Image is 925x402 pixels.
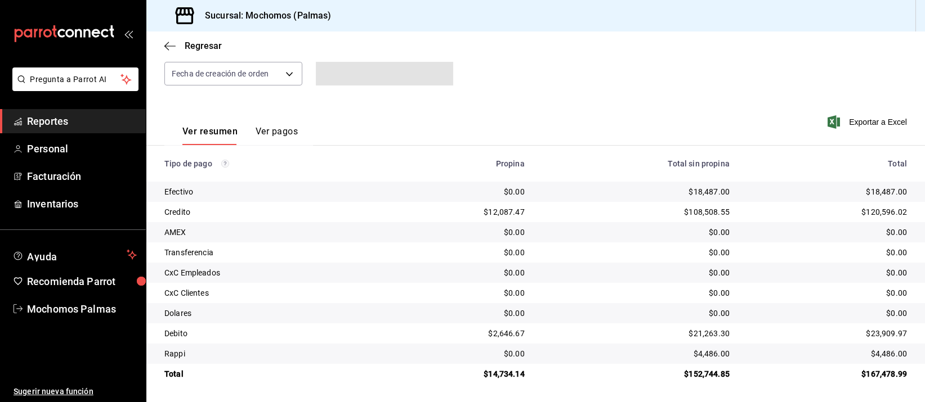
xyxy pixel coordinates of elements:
div: $18,487.00 [748,186,907,197]
span: Inventarios [27,196,137,211]
span: Personal [27,141,137,156]
div: $12,087.47 [391,206,525,218]
div: CxC Clientes [164,287,373,299]
div: $4,486.00 [748,348,907,359]
div: $4,486.00 [543,348,730,359]
div: Credito [164,206,373,218]
div: Total [164,368,373,380]
div: $0.00 [748,267,907,278]
div: $0.00 [391,348,525,359]
div: $0.00 [543,267,730,278]
button: Regresar [164,40,222,51]
div: Efectivo [164,186,373,197]
div: Debito [164,328,373,339]
div: $0.00 [391,227,525,238]
span: Recomienda Parrot [27,274,137,289]
div: $2,646.67 [391,328,525,339]
div: $0.00 [748,227,907,238]
div: $0.00 [391,287,525,299]
div: $167,478.99 [748,368,907,380]
div: $152,744.85 [543,368,730,380]
div: CxC Empleados [164,267,373,278]
div: $0.00 [543,227,730,238]
div: Transferencia [164,247,373,258]
button: Ver pagos [256,126,298,145]
button: open_drawer_menu [124,29,133,38]
div: $21,263.30 [543,328,730,339]
div: Tipo de pago [164,159,373,168]
button: Ver resumen [182,126,238,145]
div: $0.00 [543,247,730,258]
div: $23,909.97 [748,328,907,339]
span: Pregunta a Parrot AI [30,74,121,85]
div: $0.00 [391,247,525,258]
div: $18,487.00 [543,186,730,197]
div: $120,596.02 [748,206,907,218]
div: AMEX [164,227,373,238]
svg: Los pagos realizados con Pay y otras terminales son montos brutos. [221,160,229,168]
div: $14,734.14 [391,368,525,380]
span: Facturación [27,169,137,184]
div: navigation tabs [182,126,298,145]
div: Total sin propina [543,159,730,168]
span: Sugerir nueva función [14,386,137,398]
span: Fecha de creación de orden [172,68,269,79]
div: $0.00 [391,308,525,319]
div: $0.00 [543,308,730,319]
div: Rappi [164,348,373,359]
div: Propina [391,159,525,168]
div: $0.00 [391,267,525,278]
span: Reportes [27,114,137,129]
button: Pregunta a Parrot AI [12,67,138,91]
div: $0.00 [748,308,907,319]
div: $0.00 [391,186,525,197]
div: Total [748,159,907,168]
div: $108,508.55 [543,206,730,218]
div: $0.00 [748,247,907,258]
div: Dolares [164,308,373,319]
button: Exportar a Excel [830,115,907,129]
div: $0.00 [748,287,907,299]
span: Mochomos Palmas [27,301,137,317]
span: Ayuda [27,248,122,261]
a: Pregunta a Parrot AI [8,82,138,93]
div: $0.00 [543,287,730,299]
span: Regresar [185,40,222,51]
h3: Sucursal: Mochomos (Palmas) [196,9,332,22]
